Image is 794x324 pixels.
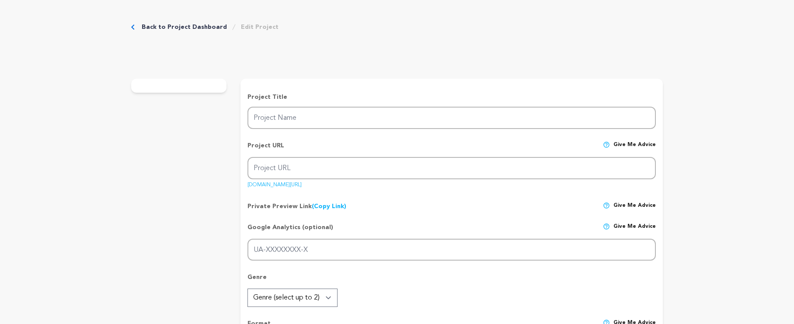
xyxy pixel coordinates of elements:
span: Give me advice [613,202,656,211]
input: Project Name [247,107,656,129]
img: help-circle.svg [603,141,610,148]
p: Project Title [247,93,656,101]
span: Give me advice [613,141,656,157]
a: Edit Project [241,23,279,31]
p: Genre [247,273,656,289]
a: (Copy Link) [312,203,346,209]
a: [DOMAIN_NAME][URL] [247,179,302,188]
input: Project URL [247,157,656,179]
input: UA-XXXXXXXX-X [247,239,656,261]
div: Breadcrumb [131,23,279,31]
img: help-circle.svg [603,223,610,230]
p: Google Analytics (optional) [247,223,333,239]
img: help-circle.svg [603,202,610,209]
a: Back to Project Dashboard [142,23,227,31]
p: Private Preview Link [247,202,346,211]
p: Project URL [247,141,284,157]
span: Give me advice [613,223,656,239]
